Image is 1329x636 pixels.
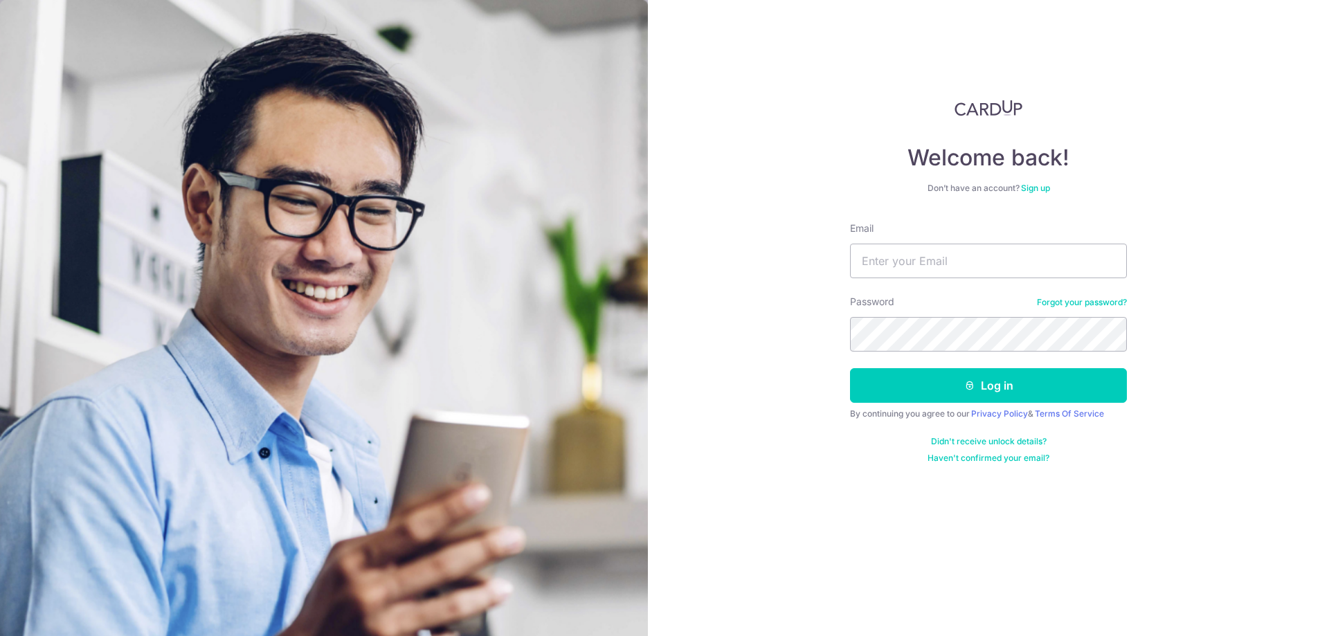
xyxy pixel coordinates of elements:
a: Didn't receive unlock details? [931,436,1047,447]
div: Don’t have an account? [850,183,1127,194]
h4: Welcome back! [850,144,1127,172]
div: By continuing you agree to our & [850,408,1127,419]
a: Terms Of Service [1035,408,1104,419]
a: Haven't confirmed your email? [928,453,1049,464]
button: Log in [850,368,1127,403]
label: Password [850,295,894,309]
a: Sign up [1021,183,1050,193]
a: Privacy Policy [971,408,1028,419]
label: Email [850,221,874,235]
a: Forgot your password? [1037,297,1127,308]
img: CardUp Logo [955,100,1022,116]
input: Enter your Email [850,244,1127,278]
